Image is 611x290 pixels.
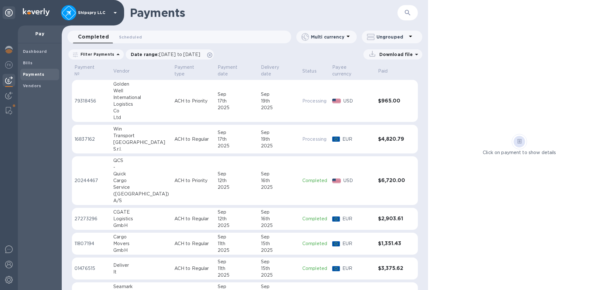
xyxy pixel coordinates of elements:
div: Quick [113,171,169,177]
p: Completed [302,240,327,247]
div: 15th [261,265,297,272]
p: 11807194 [74,240,108,247]
div: 17th [218,98,256,104]
div: Sep [218,234,256,240]
div: 2025 [261,143,297,149]
p: Completed [302,265,327,272]
div: Sep [218,171,256,177]
div: S.r.l. [113,146,169,152]
div: 19th [261,136,297,143]
div: Transport [113,132,169,139]
div: International [113,94,169,101]
p: Download file [377,51,413,58]
p: ACH to Regular [174,240,213,247]
div: Sep [218,129,256,136]
span: [DATE] to [DATE] [159,52,200,57]
div: 2025 [218,184,256,191]
p: ACH to Regular [174,216,213,222]
div: QCS [113,157,169,164]
p: Paid [378,68,388,74]
p: Multi currency [311,34,344,40]
p: ACH to Regular [174,136,213,143]
div: Well [113,88,169,94]
p: 01476515 [74,265,108,272]
img: USD [332,179,341,183]
p: Vendor [113,68,130,74]
div: Cargo [113,234,169,240]
p: EUR [342,265,373,272]
div: Logistics [113,101,169,108]
p: EUR [342,216,373,222]
div: Golden [113,81,169,88]
p: Status [302,68,317,74]
p: Shipspry LLC [78,11,110,15]
p: 16837162 [74,136,108,143]
div: Sep [261,209,297,216]
div: Seamark [113,283,169,290]
p: Date range : [131,51,203,58]
p: Completed [302,216,327,222]
span: Delivery date [261,64,297,77]
p: Delivery date [261,64,289,77]
p: 79318456 [74,98,108,104]
div: [GEOGRAPHIC_DATA] [113,139,169,146]
b: Bills [23,60,32,65]
div: Cargo [113,177,169,184]
span: Completed [78,32,109,41]
p: Processing [302,136,327,143]
p: Payment type [174,64,204,77]
span: Paid [378,68,396,74]
div: CGATE [113,209,169,216]
div: 11th [218,240,256,247]
p: Completed [302,177,327,184]
span: Status [302,68,325,74]
div: 15th [261,240,297,247]
p: USD [343,98,373,104]
img: Foreign exchange [5,61,13,69]
div: Service [113,184,169,191]
div: 16th [261,177,297,184]
div: GmbH [113,247,169,254]
h3: $2,903.61 [378,216,405,222]
div: - [113,164,169,171]
p: ACH to Priority [174,98,213,104]
div: Date range:[DATE] to [DATE] [126,49,214,60]
h3: $3,375.62 [378,265,405,272]
div: A/S [113,197,169,204]
div: Sep [218,258,256,265]
p: EUR [342,136,373,143]
p: Payment № [74,64,100,77]
div: Logistics [113,216,169,222]
p: Pay [23,31,57,37]
div: Sep [261,258,297,265]
div: Sep [218,283,256,290]
div: Sep [261,91,297,98]
div: 2025 [218,143,256,149]
div: 12th [218,177,256,184]
img: USD [332,99,341,103]
div: Win [113,126,169,132]
div: Sep [261,129,297,136]
div: 2025 [261,104,297,111]
h3: $6,720.00 [378,178,405,184]
div: 2025 [261,184,297,191]
div: 2025 [261,247,297,254]
b: Dashboard [23,49,47,54]
span: Payment type [174,64,213,77]
p: ACH to Regular [174,265,213,272]
div: 2025 [218,104,256,111]
div: 11th [218,265,256,272]
div: 2025 [218,247,256,254]
p: Click on payment to show details [483,149,556,156]
b: Vendors [23,83,41,88]
span: Scheduled [119,34,142,40]
div: 2025 [261,272,297,279]
div: 16th [261,216,297,222]
div: 2025 [261,222,297,229]
b: Payments [23,72,44,77]
div: 12th [218,216,256,222]
h3: $1,351.43 [378,241,405,247]
p: Payee currency [332,64,365,77]
h3: $965.00 [378,98,405,104]
div: GmbH [113,222,169,229]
